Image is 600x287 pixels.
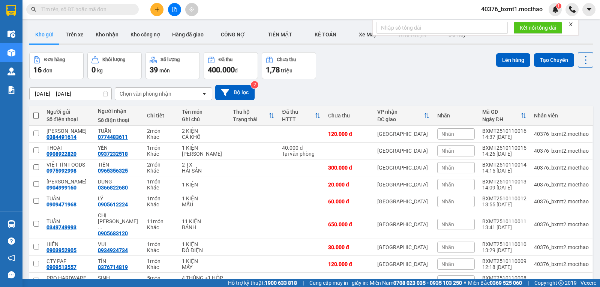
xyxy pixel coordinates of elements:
span: caret-down [586,6,592,13]
img: warehouse-icon [7,220,15,228]
div: LÝ [98,195,139,201]
div: 0905612224 [98,201,128,207]
button: file-add [168,3,181,16]
div: BÁNH [182,224,226,230]
span: 1 [557,3,560,9]
button: Kết nối tổng đài [514,22,562,34]
div: 300.000 đ [328,165,370,171]
div: YẾN [98,145,139,151]
div: ĐC giao [377,116,424,122]
span: Nhãn [441,261,454,267]
div: Khác [147,134,174,140]
span: Xe Máy [359,32,376,38]
button: Kho nhận [90,26,124,44]
div: DUNG [98,179,139,185]
div: BXMT2510110010 [482,241,526,247]
span: KẾ TOÁN [315,32,336,38]
div: 12:18 [DATE] [482,264,526,270]
div: 0909471968 [46,201,76,207]
div: Khác [147,168,174,174]
div: BXMT2510110012 [482,195,526,201]
span: | [303,279,304,287]
span: Nhãn [441,148,454,154]
div: 0774483611 [98,134,128,140]
span: 400.000 [208,65,235,74]
div: SINH [98,275,139,281]
div: 40376_bxmt2.mocthao [534,165,589,171]
div: VIỆT TÍN FOODS [46,162,90,168]
span: Nhãn [441,221,454,227]
div: HTTT [282,116,315,122]
div: 120.000 đ [328,131,370,137]
button: Tạo Chuyến [534,53,574,67]
div: 40376_bxmt2.mocthao [534,278,589,284]
div: [GEOGRAPHIC_DATA] [377,221,430,227]
span: ⚪️ [464,281,466,284]
img: warehouse-icon [7,30,15,38]
div: 0934924734 [98,247,128,253]
div: Nhãn [437,113,475,119]
div: Khác [147,264,174,270]
div: 0905683120 [98,230,128,236]
div: 40.000 đ [282,145,321,151]
div: 14:09 [DATE] [482,185,526,191]
div: 0909513557 [46,264,76,270]
div: [GEOGRAPHIC_DATA] [377,278,430,284]
div: LƯƠNG THỰC [182,151,226,157]
div: 11 món [147,218,174,224]
div: 1 KIỆN [182,145,226,151]
div: 1 KIỆN [182,241,226,247]
div: Số lượng [160,57,180,62]
button: Chưa thu1,78 triệu [262,52,316,79]
div: TUẤN [46,218,90,224]
div: 14:37 [DATE] [482,134,526,140]
button: Kho gửi [29,26,60,44]
div: Đã thu [282,109,315,115]
div: 1 KIỆN [182,258,226,264]
div: Nhân viên [534,113,589,119]
span: đ [235,68,238,74]
div: Tại văn phòng [282,151,321,157]
div: TÍN [98,258,139,264]
div: 1 KIỆN [182,182,226,188]
span: Nhãn [441,278,454,284]
div: Chọn văn phòng nhận [120,90,171,98]
div: Người gửi [46,109,90,115]
span: copyright [558,280,564,285]
div: [GEOGRAPHIC_DATA] [377,182,430,188]
th: Toggle SortBy [229,106,278,126]
span: kg [97,68,103,74]
strong: 0369 525 060 [490,280,522,286]
div: BXMT2510110014 [482,162,526,168]
div: 5 món [147,275,174,281]
div: 30.000 đ [328,244,370,250]
div: 120.000 đ [328,261,370,267]
div: 0904999160 [46,185,76,191]
strong: 1900 633 818 [265,280,297,286]
div: Đơn hàng [44,57,65,62]
span: file-add [172,7,177,12]
div: 40376_bxmt2.mocthao [534,261,589,267]
div: VUI [98,241,139,247]
div: 1 món [147,241,174,247]
button: aim [185,3,198,16]
div: 1 món [147,258,174,264]
div: [GEOGRAPHIC_DATA] [377,131,430,137]
div: Khác [147,247,174,253]
img: warehouse-icon [7,49,15,57]
button: plus [150,3,163,16]
div: BXMT2510110016 [482,128,526,134]
img: solution-icon [7,86,15,94]
div: Số điện thoại [46,116,90,122]
div: 13:41 [DATE] [482,224,526,230]
span: Nhãn [441,131,454,137]
span: 0 [91,65,96,74]
div: 2 TX [182,162,226,168]
div: 150.000 đ [328,278,370,284]
div: 13:55 [DATE] [482,201,526,207]
div: Ghi chú [182,116,226,122]
div: Tên món [182,109,226,115]
div: CÁ KHÔ [182,134,226,140]
div: Mã GD [482,109,520,115]
button: Bộ lọc [215,85,255,100]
